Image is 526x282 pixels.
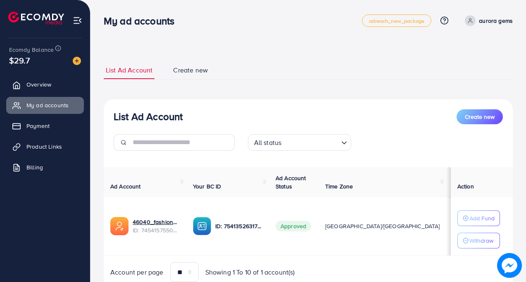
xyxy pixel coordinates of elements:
[457,233,500,248] button: Withdraw
[133,226,180,234] span: ID: 7454157550843019265
[26,122,50,130] span: Payment
[133,218,180,235] div: <span class='underline'>46040_fashionup_1735556305838</span></br>7454157550843019265
[110,182,141,190] span: Ad Account
[6,118,84,134] a: Payment
[457,182,474,190] span: Action
[276,221,311,231] span: Approved
[462,15,513,26] a: aurora gems
[193,182,221,190] span: Your BC ID
[110,217,129,235] img: ic-ads-acc.e4c84228.svg
[6,138,84,155] a: Product Links
[469,213,495,223] p: Add Fund
[325,222,440,230] span: [GEOGRAPHIC_DATA]/[GEOGRAPHIC_DATA]
[276,174,306,190] span: Ad Account Status
[26,142,62,151] span: Product Links
[284,135,338,149] input: Search for option
[215,221,262,231] p: ID: 7541352631785078801
[26,101,69,109] span: My ad accounts
[252,137,283,149] span: All status
[73,16,82,25] img: menu
[26,163,43,171] span: Billing
[9,54,30,66] span: $29.7
[369,18,424,24] span: adreach_new_package
[173,65,208,75] span: Create new
[457,210,500,226] button: Add Fund
[205,268,295,277] span: Showing 1 To 10 of 1 account(s)
[6,159,84,176] a: Billing
[497,253,522,278] img: image
[325,182,353,190] span: Time Zone
[362,14,431,27] a: adreach_new_package
[465,113,495,121] span: Create new
[469,236,493,246] p: Withdraw
[110,268,164,277] span: Account per page
[114,111,183,123] h3: List Ad Account
[104,15,181,27] h3: My ad accounts
[133,218,180,226] a: 46040_fashionup_1735556305838
[106,65,152,75] span: List Ad Account
[8,12,64,24] img: logo
[248,134,351,151] div: Search for option
[73,57,81,65] img: image
[193,217,211,235] img: ic-ba-acc.ded83a64.svg
[26,80,51,89] span: Overview
[6,76,84,93] a: Overview
[6,97,84,113] a: My ad accounts
[9,46,54,54] span: Ecomdy Balance
[479,16,513,26] p: aurora gems
[457,109,503,124] button: Create new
